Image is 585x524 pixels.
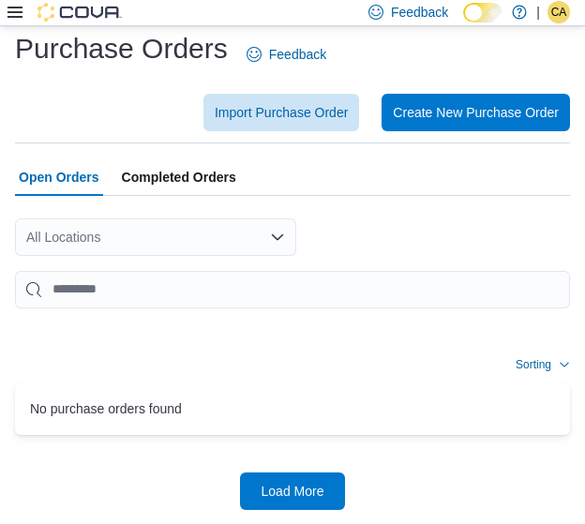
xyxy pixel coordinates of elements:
button: Import Purchase Order [203,94,359,131]
input: This is a search bar. After typing your query, hit enter to filter the results lower in the page. [15,271,570,308]
a: Feedback [239,36,334,73]
span: Feedback [391,3,448,22]
span: Load More [262,482,324,501]
div: Cree-Ann Perrin [547,1,570,23]
input: Dark Mode [463,3,502,22]
span: Open Orders [19,158,99,196]
button: Create New Purchase Order [382,94,570,131]
span: Sorting [516,357,551,372]
img: Cova [37,3,122,22]
button: Open list of options [270,230,285,245]
span: Feedback [269,45,326,64]
span: No purchase orders found [30,397,182,420]
span: CA [551,1,567,23]
button: Load More [240,472,345,510]
span: Create New Purchase Order [393,103,559,122]
button: Sorting [516,353,570,376]
span: Dark Mode [463,22,464,23]
span: Completed Orders [122,158,236,196]
p: | [536,1,540,23]
span: Import Purchase Order [215,103,348,122]
h1: Purchase Orders [15,30,228,67]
